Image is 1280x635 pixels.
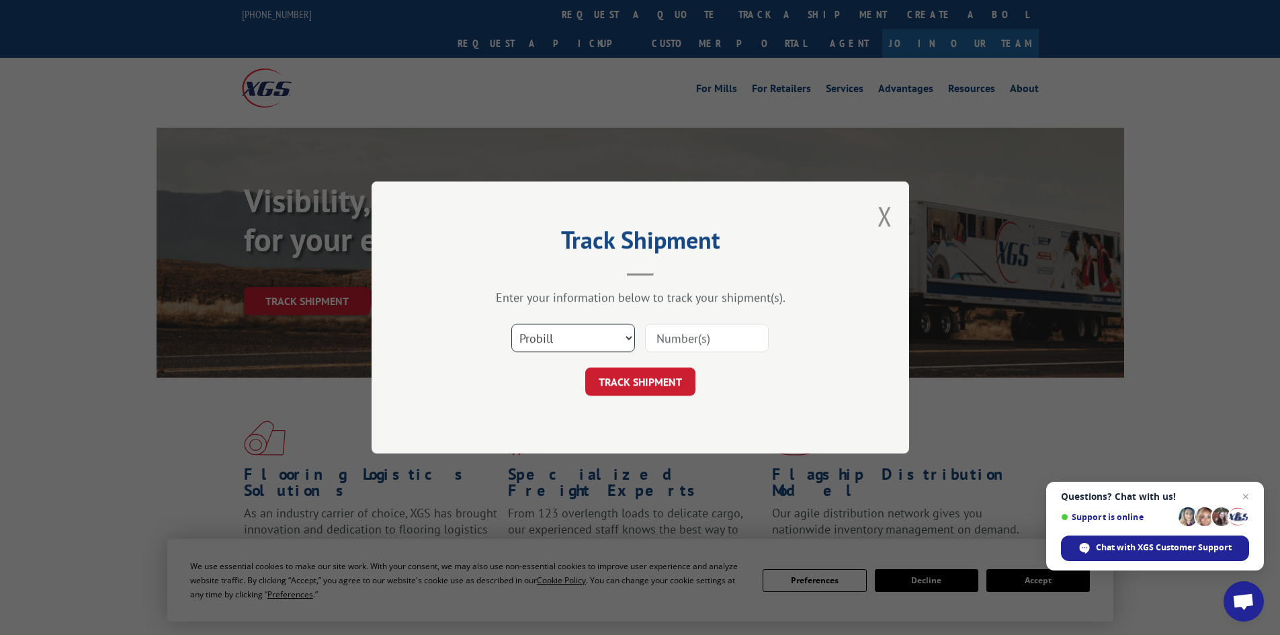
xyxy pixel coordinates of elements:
[439,230,842,256] h2: Track Shipment
[645,324,769,352] input: Number(s)
[439,290,842,305] div: Enter your information below to track your shipment(s).
[1096,542,1232,554] span: Chat with XGS Customer Support
[585,368,695,396] button: TRACK SHIPMENT
[1061,491,1249,502] span: Questions? Chat with us!
[1061,512,1174,522] span: Support is online
[1061,536,1249,561] div: Chat with XGS Customer Support
[878,198,892,234] button: Close modal
[1224,581,1264,622] div: Open chat
[1238,489,1254,505] span: Close chat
